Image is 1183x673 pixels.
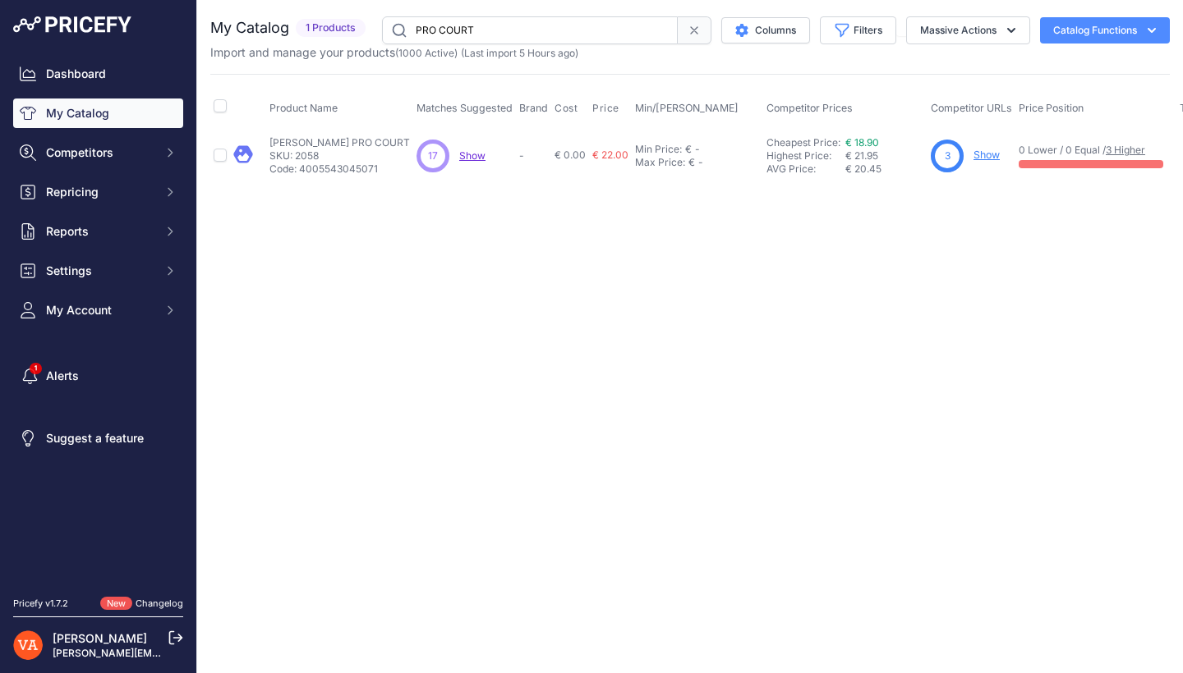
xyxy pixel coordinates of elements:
p: SKU: 2058 [269,149,410,163]
span: € 0.00 [555,149,586,161]
button: Cost [555,102,581,115]
span: Settings [46,263,154,279]
span: 1 Products [296,19,366,38]
a: Cheapest Price: [766,136,840,149]
a: 1000 Active [398,47,454,59]
span: 17 [428,149,438,163]
a: My Catalog [13,98,183,128]
button: Settings [13,256,183,286]
a: Show [974,149,1000,161]
button: Competitors [13,138,183,167]
img: Pricefy Logo [13,16,131,33]
span: New [100,597,132,611]
div: € [685,143,692,156]
a: 3 Higher [1106,144,1145,156]
div: Pricefy v1.7.2 [13,597,68,611]
span: 3 [945,149,951,163]
a: Changelog [136,597,183,609]
button: Price [592,102,623,115]
span: Product Name [269,102,338,114]
a: [PERSON_NAME] [53,631,147,645]
span: Matches Suggested [417,102,513,114]
span: ( ) [395,47,458,59]
a: € 18.90 [845,136,879,149]
p: - [519,149,548,163]
span: € 22.00 [592,149,628,161]
div: - [695,156,703,169]
button: Columns [721,17,810,43]
a: [PERSON_NAME][EMAIL_ADDRESS][PERSON_NAME][DOMAIN_NAME] [53,647,387,659]
span: Competitors [46,144,154,161]
nav: Sidebar [13,59,183,577]
span: Competitor Prices [766,102,853,114]
button: Filters [820,16,896,44]
button: My Account [13,295,183,325]
div: € [688,156,695,169]
button: Catalog Functions [1040,17,1170,43]
span: Price [592,102,619,115]
span: (Last import 5 Hours ago) [461,47,578,59]
p: Import and manage your products [210,44,578,61]
div: € 20.45 [845,163,924,176]
span: Price Position [1019,102,1084,114]
div: Highest Price: [766,149,845,163]
a: Alerts [13,361,183,391]
span: Competitor URLs [931,102,1012,114]
button: Massive Actions [906,16,1030,44]
p: Code: 4005543045071 [269,163,410,176]
p: 0 Lower / 0 Equal / [1019,144,1163,157]
a: Dashboard [13,59,183,89]
a: Suggest a feature [13,423,183,453]
button: Repricing [13,177,183,207]
input: Search [382,16,678,44]
span: Reports [46,223,154,240]
span: Repricing [46,184,154,200]
span: € 21.95 [845,149,878,162]
h2: My Catalog [210,16,289,39]
span: My Account [46,302,154,318]
div: AVG Price: [766,163,845,176]
p: [PERSON_NAME] PRO COURT [269,136,410,149]
button: Reports [13,217,183,246]
div: Min Price: [635,143,682,156]
a: Show [459,149,486,162]
span: Min/[PERSON_NAME] [635,102,739,114]
span: Cost [555,102,578,115]
div: Max Price: [635,156,685,169]
span: Brand [519,102,548,114]
div: - [692,143,700,156]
